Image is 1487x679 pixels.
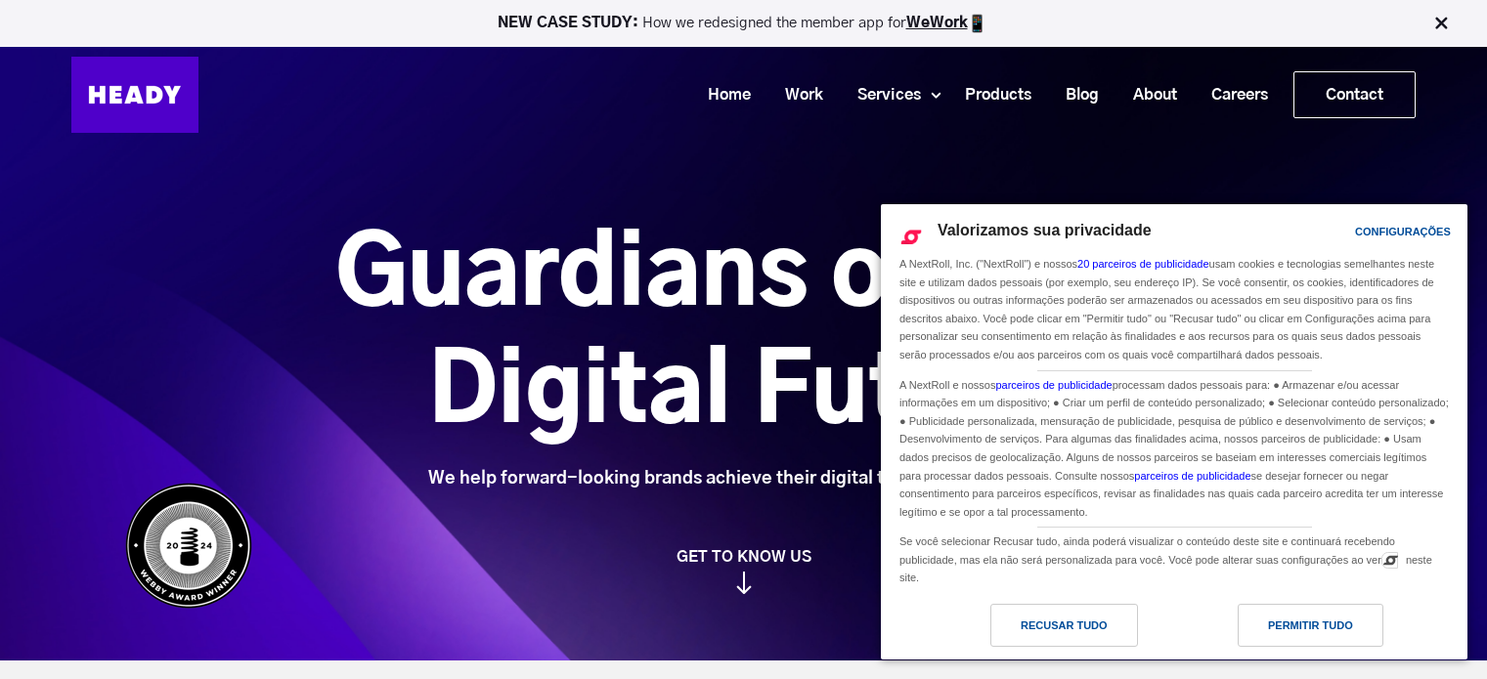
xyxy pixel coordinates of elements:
a: parceiros de publicidade [995,379,1112,391]
a: Services [833,77,931,113]
img: Heady_WebbyAward_Winner-4 [125,483,252,609]
a: Blog [1041,77,1109,113]
a: Products [940,77,1041,113]
div: Se você selecionar Recusar tudo, ainda poderá visualizar o conteúdo deste site e continuará receb... [896,528,1453,589]
a: Recusar tudo [893,604,1174,657]
h1: Guardians of Your Digital Future [226,218,1261,452]
a: GET TO KNOW US [115,547,1372,594]
div: Recusar tudo [1021,615,1108,636]
img: Close Bar [1431,14,1451,33]
div: A NextRoll, Inc. ("NextRoll") e nossos usam cookies e tecnologias semelhantes neste site e utiliz... [896,253,1453,365]
div: Configurações [1355,221,1451,242]
a: Careers [1187,77,1278,113]
a: 20 parceiros de publicidade [1077,258,1209,270]
a: About [1109,77,1187,113]
a: Configurações [1321,216,1368,252]
img: Heady_Logo_Web-01 (1) [71,57,198,133]
div: A NextRoll e nossos processam dados pessoais para: ● Armazenar e/ou acessar informações em um dis... [896,371,1453,524]
a: Contact [1294,72,1415,117]
p: How we redesigned the member app for [9,14,1478,33]
a: Permitir Tudo [1174,604,1456,657]
a: parceiros de publicidade [1134,470,1250,482]
strong: NEW CASE STUDY: [498,16,642,30]
a: WeWork [906,16,968,30]
img: app emoji [968,14,987,33]
a: Home [683,77,761,113]
div: Navigation Menu [218,71,1416,118]
div: Permitir Tudo [1268,615,1353,636]
div: We help forward-looking brands achieve their digital transformation goals. [226,468,1261,489]
a: Work [761,77,833,113]
span: Valorizamos sua privacidade [938,222,1152,238]
img: arrow_down [736,572,752,594]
